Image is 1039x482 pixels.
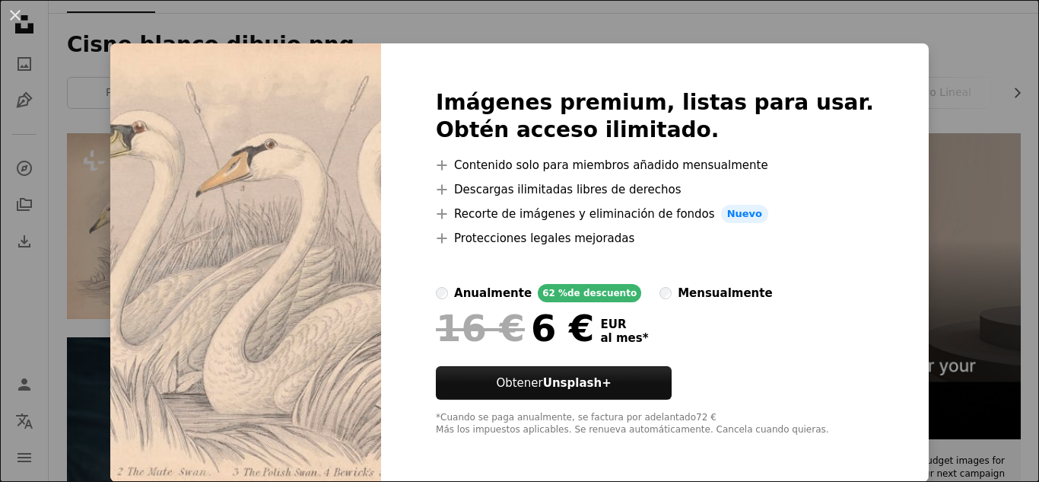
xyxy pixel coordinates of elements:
input: mensualmente [659,287,672,299]
li: Descargas ilimitadas libres de derechos [436,180,874,199]
li: Protecciones legales mejoradas [436,229,874,247]
div: 62 % de descuento [538,284,641,302]
li: Recorte de imágenes y eliminación de fondos [436,205,874,223]
span: al mes * [600,331,648,345]
input: anualmente62 %de descuento [436,287,448,299]
div: mensualmente [678,284,772,302]
li: Contenido solo para miembros añadido mensualmente [436,156,874,174]
strong: Unsplash+ [543,376,612,390]
div: anualmente [454,284,532,302]
span: Nuevo [721,205,768,223]
div: *Cuando se paga anualmente, se factura por adelantado 72 € Más los impuestos aplicables. Se renue... [436,412,874,436]
h2: Imágenes premium, listas para usar. Obtén acceso ilimitado. [436,89,874,144]
span: EUR [600,318,648,331]
button: ObtenerUnsplash+ [436,366,672,400]
img: premium_photo-1667239295428-18dbd1ba7cff [110,43,381,482]
div: 6 € [436,308,594,348]
span: 16 € [436,308,525,348]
